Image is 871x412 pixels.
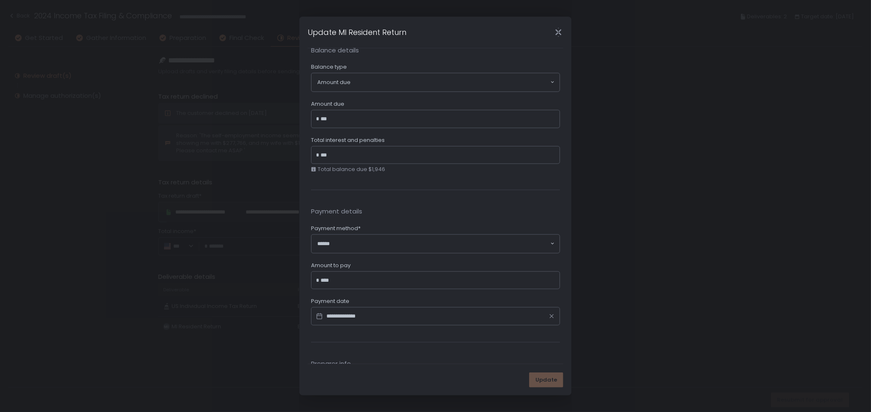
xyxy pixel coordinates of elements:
div: Search for option [311,73,560,92]
div: Search for option [311,235,560,253]
span: Total interest and penalties [311,137,385,144]
span: Amount due [311,100,344,108]
div: Close [545,27,572,37]
input: Search for option [317,240,550,248]
span: Payment details [311,207,560,216]
span: Balance type [311,63,347,71]
span: Amount to pay [311,262,351,269]
span: Payment date [311,298,349,305]
input: Datepicker input [311,307,560,325]
span: Amount due [317,79,351,86]
span: Preparer info [311,359,560,369]
span: Payment method* [311,225,361,232]
input: Search for option [351,78,550,87]
span: Total balance due $1,946 [318,166,385,173]
span: Balance details [311,46,560,55]
h1: Update MI Resident Return [308,27,406,38]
